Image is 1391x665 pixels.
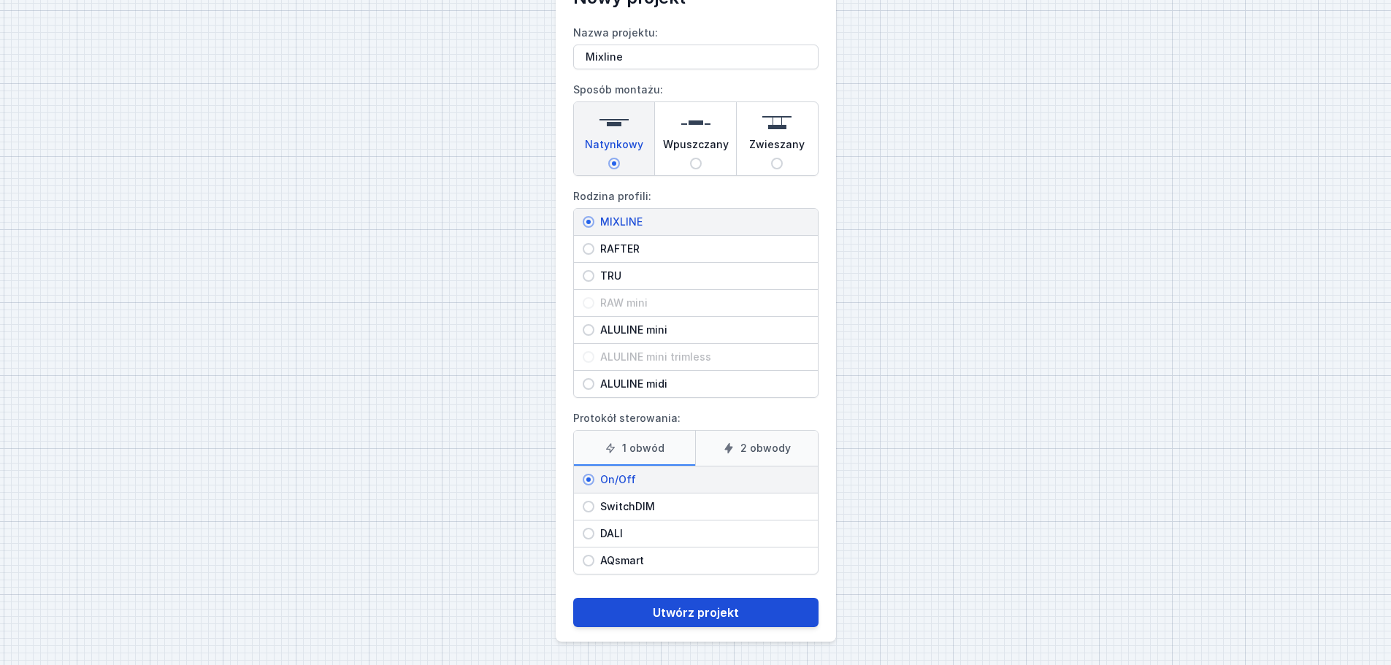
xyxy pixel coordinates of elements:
[573,598,819,627] button: Utwórz projekt
[594,215,809,229] span: MIXLINE
[573,407,819,574] label: Protokół sterowania:
[608,158,620,169] input: Natynkowy
[573,21,819,69] label: Nazwa projektu:
[573,185,819,398] label: Rodzina profili:
[583,324,594,336] input: ALULINE mini
[585,137,643,158] span: Natynkowy
[594,242,809,256] span: RAFTER
[583,555,594,566] input: AQsmart
[583,474,594,485] input: On/Off
[594,377,809,391] span: ALULINE midi
[681,108,710,137] img: recessed.svg
[583,528,594,539] input: DALI
[749,137,805,158] span: Zwieszany
[583,243,594,255] input: RAFTER
[695,431,818,466] label: 2 obwody
[573,45,819,69] input: Nazwa projektu:
[663,137,729,158] span: Wpuszczany
[594,323,809,337] span: ALULINE mini
[594,526,809,541] span: DALI
[771,158,783,169] input: Zwieszany
[762,108,792,137] img: suspended.svg
[574,431,696,466] label: 1 obwód
[594,499,809,514] span: SwitchDIM
[594,269,809,283] span: TRU
[583,270,594,282] input: TRU
[573,78,819,176] label: Sposób montażu:
[594,553,809,568] span: AQsmart
[583,216,594,228] input: MIXLINE
[690,158,702,169] input: Wpuszczany
[583,378,594,390] input: ALULINE midi
[583,501,594,512] input: SwitchDIM
[594,472,809,487] span: On/Off
[599,108,629,137] img: surface.svg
